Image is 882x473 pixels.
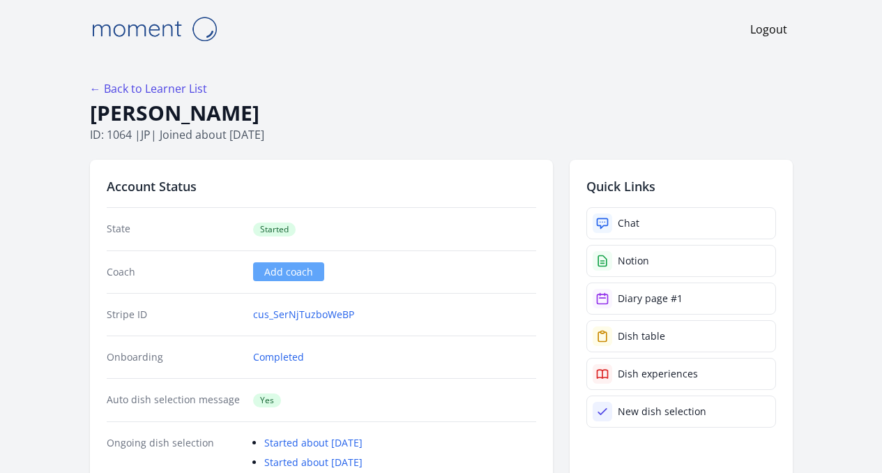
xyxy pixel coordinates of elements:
[107,265,243,279] dt: Coach
[586,396,776,428] a: New dish selection
[90,126,793,143] p: ID: 1064 | | Joined about [DATE]
[264,436,363,449] a: Started about [DATE]
[253,223,296,236] span: Started
[84,11,224,47] img: Moment
[618,216,639,230] div: Chat
[586,245,776,277] a: Notion
[107,350,243,364] dt: Onboarding
[750,21,787,38] a: Logout
[90,100,793,126] h1: [PERSON_NAME]
[618,367,698,381] div: Dish experiences
[586,177,776,196] h2: Quick Links
[253,393,281,407] span: Yes
[586,283,776,315] a: Diary page #1
[107,222,243,236] dt: State
[618,329,665,343] div: Dish table
[107,436,243,470] dt: Ongoing dish selection
[90,81,207,96] a: ← Back to Learner List
[141,127,151,142] span: jp
[253,262,324,281] a: Add coach
[586,320,776,352] a: Dish table
[264,456,363,469] a: Started about [DATE]
[618,254,649,268] div: Notion
[586,358,776,390] a: Dish experiences
[618,292,683,306] div: Diary page #1
[253,308,354,322] a: cus_SerNjTuzboWeBP
[107,308,243,322] dt: Stripe ID
[618,405,706,419] div: New dish selection
[107,177,536,196] h2: Account Status
[586,207,776,239] a: Chat
[107,393,243,407] dt: Auto dish selection message
[253,350,304,364] a: Completed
